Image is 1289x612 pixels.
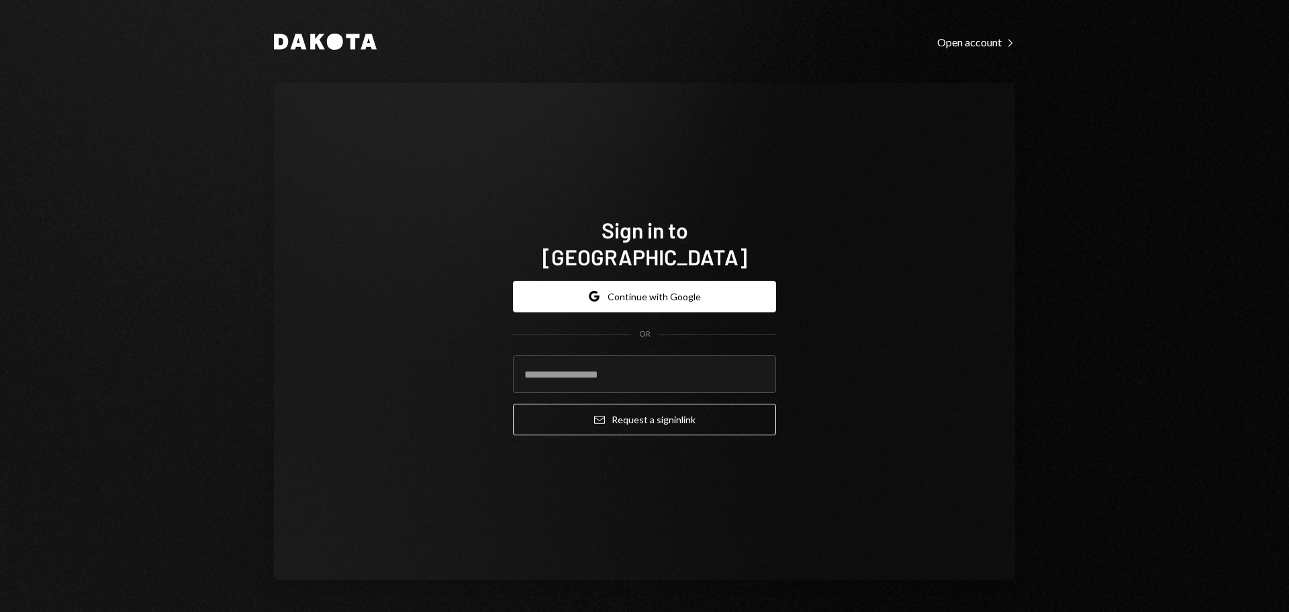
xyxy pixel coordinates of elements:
[513,404,776,435] button: Request a signinlink
[937,36,1015,49] div: Open account
[513,216,776,270] h1: Sign in to [GEOGRAPHIC_DATA]
[937,34,1015,49] a: Open account
[513,281,776,312] button: Continue with Google
[639,329,651,340] div: OR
